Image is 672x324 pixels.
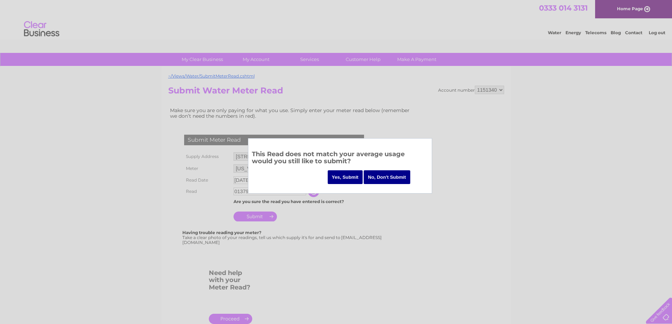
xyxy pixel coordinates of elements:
h3: This Read does not match your average usage would you still like to submit? [252,149,428,169]
input: Yes, Submit [328,170,363,184]
a: Water [548,30,561,35]
input: No, Don't Submit [364,170,410,184]
a: Blog [611,30,621,35]
a: Log out [649,30,665,35]
a: Telecoms [585,30,606,35]
img: logo.png [24,18,60,40]
a: Contact [625,30,642,35]
a: 0333 014 3131 [539,4,588,12]
div: Clear Business is a trading name of Verastar Limited (registered in [GEOGRAPHIC_DATA] No. 3667643... [170,4,503,34]
a: Energy [565,30,581,35]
